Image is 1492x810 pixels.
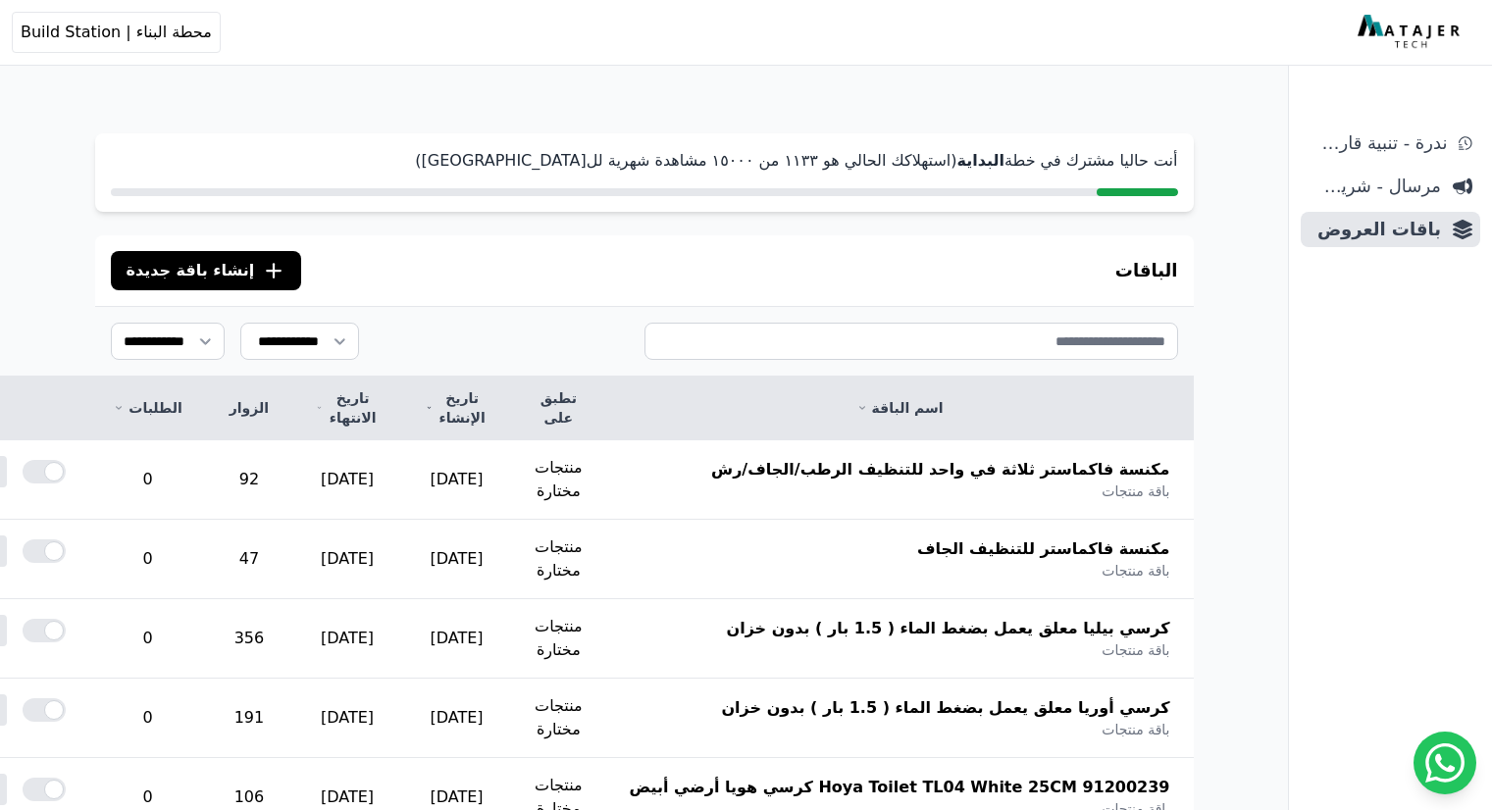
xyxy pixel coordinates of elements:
span: مرسال - شريط دعاية [1309,173,1441,200]
td: [DATE] [292,440,402,520]
td: 92 [206,440,292,520]
span: مكنسة فاكماستر ثلاثة في واحد للتنظيف الرطب/الجاف/رش [711,458,1169,481]
td: منتجات مختارة [511,599,606,679]
a: تاريخ الإنشاء [426,388,488,428]
td: [DATE] [402,599,511,679]
button: إنشاء باقة جديدة [111,251,302,290]
span: كرسي أوريا معلق يعمل بضغط الماء ( 1.5 بار ) بدون خزان [721,696,1169,720]
button: محطة البناء | Build Station [12,12,221,53]
td: 0 [89,520,205,599]
span: باقة منتجات [1102,481,1169,501]
td: منتجات مختارة [511,440,606,520]
td: 191 [206,679,292,758]
td: 47 [206,520,292,599]
span: باقة منتجات [1102,720,1169,739]
td: [DATE] [292,599,402,679]
td: 356 [206,599,292,679]
td: [DATE] [402,440,511,520]
strong: البداية [956,151,1003,170]
a: تاريخ الانتهاء [316,388,379,428]
span: إنشاء باقة جديدة [127,259,255,282]
td: [DATE] [292,679,402,758]
td: 0 [89,679,205,758]
span: باقة منتجات [1102,640,1169,660]
p: أنت حاليا مشترك في خطة (استهلاكك الحالي هو ١١۳۳ من ١٥۰۰۰ مشاهدة شهرية لل[GEOGRAPHIC_DATA]) [111,149,1178,173]
span: 91200239 Hoya Toilet TL04 White 25CM كرسي هويا أرضي أبيض [630,776,1170,799]
th: الزوار [206,377,292,440]
img: MatajerTech Logo [1358,15,1465,50]
th: تطبق على [511,377,606,440]
td: [DATE] [402,679,511,758]
span: مكنسة فاكماستر للتنظيف الجاف [917,537,1170,561]
span: محطة البناء | Build Station [21,21,212,44]
span: باقة منتجات [1102,561,1169,581]
h3: الباقات [1115,257,1178,284]
td: [DATE] [402,520,511,599]
td: منتجات مختارة [511,679,606,758]
td: منتجات مختارة [511,520,606,599]
span: ندرة - تنبية قارب علي النفاذ [1309,129,1447,157]
td: 0 [89,440,205,520]
a: اسم الباقة [630,398,1170,418]
td: 0 [89,599,205,679]
a: الطلبات [113,398,181,418]
td: [DATE] [292,520,402,599]
span: باقات العروض [1309,216,1441,243]
span: كرسي بيليا معلق يعمل بضغط الماء ( 1.5 بار ) بدون خزان [726,617,1169,640]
